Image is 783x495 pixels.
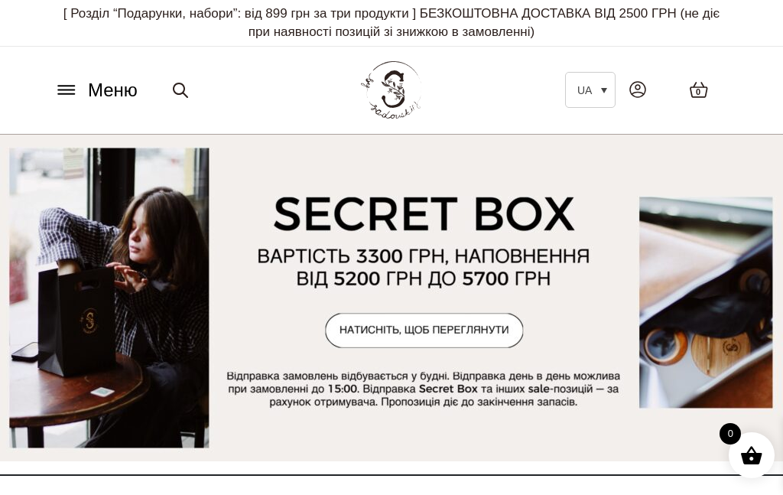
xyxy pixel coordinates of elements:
[50,76,142,105] button: Меню
[696,86,700,99] span: 0
[565,72,616,108] a: UA
[361,61,422,119] img: BY SADOVSKIY
[577,84,592,96] span: UA
[88,77,138,104] span: Меню
[720,423,741,445] span: 0
[674,66,724,114] a: 0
